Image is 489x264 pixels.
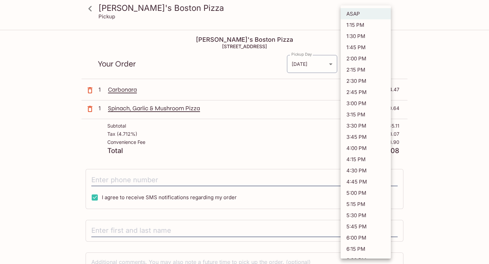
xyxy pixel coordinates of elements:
[341,176,391,187] li: 4:45 PM
[341,187,391,199] li: 5:00 PM
[341,154,391,165] li: 4:15 PM
[341,109,391,120] li: 3:15 PM
[341,42,391,53] li: 1:45 PM
[341,199,391,210] li: 5:15 PM
[341,120,391,131] li: 3:30 PM
[341,8,391,19] li: ASAP
[341,75,391,87] li: 2:30 PM
[341,221,391,232] li: 5:45 PM
[341,165,391,176] li: 4:30 PM
[341,53,391,64] li: 2:00 PM
[341,87,391,98] li: 2:45 PM
[341,64,391,75] li: 2:15 PM
[341,131,391,143] li: 3:45 PM
[341,143,391,154] li: 4:00 PM
[341,210,391,221] li: 5:30 PM
[341,243,391,254] li: 6:15 PM
[341,98,391,109] li: 3:00 PM
[341,232,391,243] li: 6:00 PM
[341,19,391,31] li: 1:15 PM
[341,31,391,42] li: 1:30 PM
